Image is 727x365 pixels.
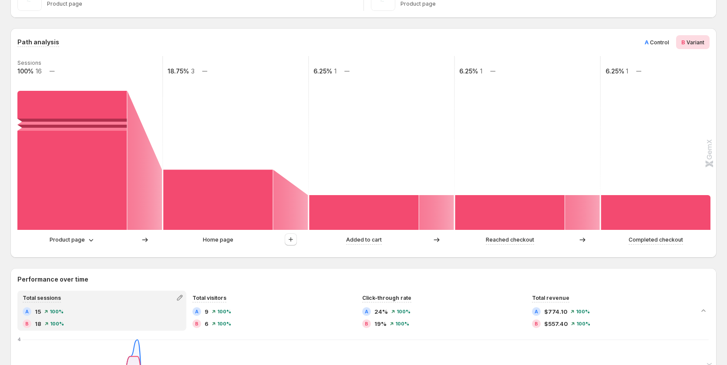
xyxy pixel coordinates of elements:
[17,336,21,342] text: 4
[532,295,569,301] span: Total revenue
[17,275,710,284] h2: Performance over time
[217,321,231,326] span: 100%
[459,67,478,75] text: 6.25%
[544,319,568,328] span: $557.40
[362,295,411,301] span: Click-through rate
[480,67,482,75] text: 1
[25,309,29,314] h2: A
[36,67,42,75] text: 16
[205,319,209,328] span: 6
[25,321,29,326] h2: B
[486,236,534,244] p: Reached checkout
[17,38,59,46] h3: Path analysis
[191,67,195,75] text: 3
[535,309,538,314] h2: A
[35,319,41,328] span: 18
[50,309,64,314] span: 100%
[17,60,41,66] text: Sessions
[365,309,368,314] h2: A
[650,39,669,46] span: Control
[35,307,41,316] span: 15
[544,307,567,316] span: $774.10
[645,39,649,46] span: A
[47,0,357,7] p: Product page
[195,309,199,314] h2: A
[23,295,61,301] span: Total sessions
[535,321,538,326] h2: B
[203,236,233,244] p: Home page
[217,309,231,314] span: 100%
[697,305,710,317] button: Collapse chart
[681,39,685,46] span: B
[168,67,189,75] text: 18.75%
[346,236,382,244] p: Added to cart
[374,319,387,328] span: 19%
[397,309,411,314] span: 100%
[401,0,710,7] p: Product page
[50,236,85,244] p: Product page
[687,39,704,46] span: Variant
[629,236,683,244] p: Completed checkout
[395,321,409,326] span: 100%
[192,295,226,301] span: Total visitors
[50,321,64,326] span: 100%
[334,67,337,75] text: 1
[576,321,590,326] span: 100%
[374,307,388,316] span: 24%
[163,169,273,230] path: Home page-37f58c8,020d32da4: 3
[313,67,332,75] text: 6.25%
[576,309,590,314] span: 100%
[17,67,34,75] text: 100%
[195,321,199,326] h2: B
[365,321,368,326] h2: B
[606,67,624,75] text: 6.25%
[626,67,628,75] text: 1
[205,307,209,316] span: 9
